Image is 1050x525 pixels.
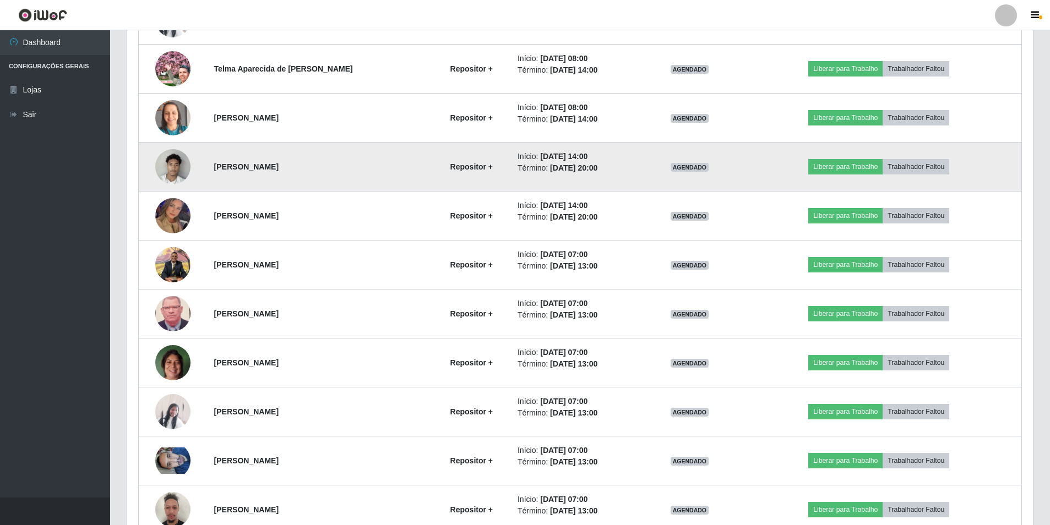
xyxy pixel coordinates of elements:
button: Liberar para Trabalho [808,306,883,321]
button: Trabalhador Faltou [883,404,949,419]
button: Trabalhador Faltou [883,208,949,223]
button: Liberar para Trabalho [808,257,883,272]
time: [DATE] 07:00 [540,495,587,504]
li: Término: [518,456,636,468]
li: Início: [518,347,636,358]
time: [DATE] 14:00 [550,65,597,74]
button: Liberar para Trabalho [808,502,883,517]
img: 1753488226695.jpeg [155,51,191,86]
li: Término: [518,211,636,223]
time: [DATE] 13:00 [550,408,597,417]
button: Liberar para Trabalho [808,404,883,419]
time: [DATE] 07:00 [540,348,587,357]
button: Trabalhador Faltou [883,159,949,174]
strong: [PERSON_NAME] [214,407,279,416]
li: Término: [518,407,636,419]
strong: Repositor + [450,456,493,465]
span: AGENDADO [671,114,709,123]
button: Trabalhador Faltou [883,257,949,272]
strong: Repositor + [450,309,493,318]
button: Liberar para Trabalho [808,110,883,125]
img: 1755715203050.jpeg [155,86,191,149]
button: Trabalhador Faltou [883,61,949,76]
button: Liberar para Trabalho [808,159,883,174]
strong: [PERSON_NAME] [214,260,279,269]
time: [DATE] 13:00 [550,261,597,270]
time: [DATE] 07:00 [540,250,587,259]
strong: [PERSON_NAME] [214,505,279,514]
span: AGENDADO [671,261,709,270]
span: AGENDADO [671,359,709,368]
img: 1754425733078.jpeg [155,184,191,247]
li: Término: [518,309,636,321]
time: [DATE] 20:00 [550,212,597,221]
strong: [PERSON_NAME] [214,456,279,465]
img: 1750202852235.jpeg [155,291,191,337]
img: CoreUI Logo [18,8,67,22]
img: 1753294616026.jpeg [155,447,191,474]
li: Término: [518,505,636,517]
button: Trabalhador Faltou [883,502,949,517]
span: AGENDADO [671,212,709,221]
strong: Repositor + [450,211,493,220]
li: Término: [518,358,636,370]
button: Trabalhador Faltou [883,306,949,321]
strong: Telma Aparecida de [PERSON_NAME] [214,64,353,73]
button: Liberar para Trabalho [808,355,883,370]
span: AGENDADO [671,310,709,319]
li: Término: [518,260,636,272]
strong: Repositor + [450,407,493,416]
strong: [PERSON_NAME] [214,309,279,318]
li: Início: [518,494,636,505]
time: [DATE] 13:00 [550,506,597,515]
strong: [PERSON_NAME] [214,358,279,367]
button: Trabalhador Faltou [883,453,949,468]
button: Liberar para Trabalho [808,453,883,468]
strong: Repositor + [450,358,493,367]
img: 1752582436297.jpeg [155,143,191,190]
span: AGENDADO [671,163,709,172]
span: AGENDADO [671,408,709,417]
time: [DATE] 08:00 [540,54,587,63]
li: Início: [518,102,636,113]
time: [DATE] 14:00 [540,152,587,161]
li: Início: [518,249,636,260]
li: Término: [518,64,636,76]
time: [DATE] 13:00 [550,457,597,466]
li: Início: [518,396,636,407]
img: 1751480704015.jpeg [155,394,191,429]
li: Término: [518,162,636,174]
li: Início: [518,200,636,211]
time: [DATE] 14:00 [540,201,587,210]
strong: [PERSON_NAME] [214,162,279,171]
time: [DATE] 14:00 [550,114,597,123]
strong: Repositor + [450,113,493,122]
img: 1748464437090.jpeg [155,241,191,288]
time: [DATE] 13:00 [550,310,597,319]
button: Liberar para Trabalho [808,208,883,223]
strong: [PERSON_NAME] [214,113,279,122]
time: [DATE] 13:00 [550,359,597,368]
button: Trabalhador Faltou [883,355,949,370]
span: AGENDADO [671,65,709,74]
time: [DATE] 07:00 [540,397,587,406]
span: AGENDADO [671,506,709,515]
strong: Repositor + [450,64,493,73]
strong: [PERSON_NAME] [214,211,279,220]
li: Término: [518,113,636,125]
time: [DATE] 07:00 [540,446,587,455]
time: [DATE] 07:00 [540,299,587,308]
li: Início: [518,151,636,162]
strong: Repositor + [450,162,493,171]
strong: Repositor + [450,505,493,514]
li: Início: [518,53,636,64]
strong: Repositor + [450,260,493,269]
span: AGENDADO [671,457,709,466]
button: Trabalhador Faltou [883,110,949,125]
time: [DATE] 08:00 [540,103,587,112]
li: Início: [518,298,636,309]
time: [DATE] 20:00 [550,163,597,172]
button: Liberar para Trabalho [808,61,883,76]
img: 1750940552132.jpeg [155,339,191,386]
li: Início: [518,445,636,456]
